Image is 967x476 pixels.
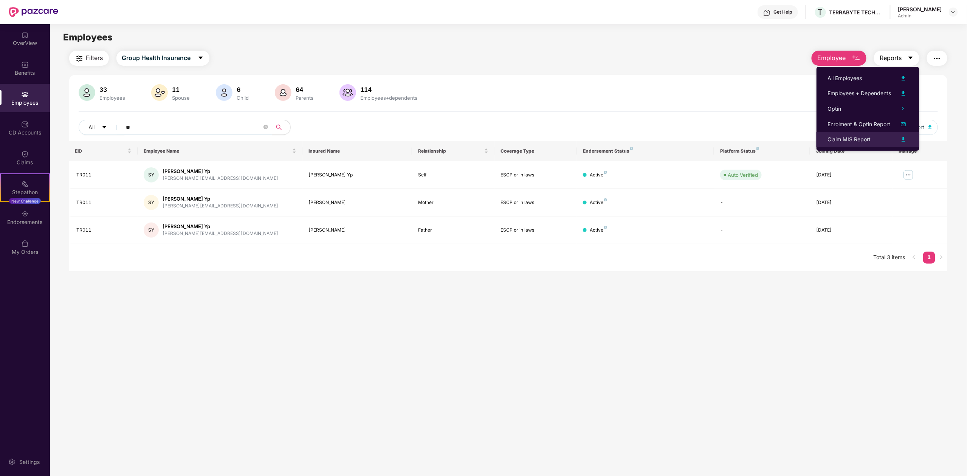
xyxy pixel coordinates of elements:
[898,6,942,13] div: [PERSON_NAME]
[935,252,947,264] li: Next Page
[852,54,861,63] img: svg+xml;base64,PHN2ZyB4bWxucz0iaHR0cDovL3d3dy53My5vcmcvMjAwMC9zdmciIHhtbG5zOnhsaW5rPSJodHRwOi8vd3...
[21,61,29,68] img: svg+xml;base64,PHN2ZyBpZD0iQmVuZWZpdHMiIHhtbG5zPSJodHRwOi8vd3d3LnczLm9yZy8yMDAwL3N2ZyIgd2lkdGg9Ij...
[151,84,168,101] img: svg+xml;base64,PHN2ZyB4bWxucz0iaHR0cDovL3d3dy53My5vcmcvMjAwMC9zdmciIHhtbG5zOnhsaW5rPSJodHRwOi8vd3...
[893,141,947,161] th: Manage
[899,120,908,129] img: svg+xml;base64,PHN2ZyB4bWxucz0iaHR0cDovL3d3dy53My5vcmcvMjAwMC9zdmciIHhtbG5zOnhsaW5rPSJodHRwOi8vd3...
[412,141,494,161] th: Relationship
[604,171,607,174] img: svg+xml;base64,PHN2ZyB4bWxucz0iaHR0cDovL3d3dy53My5vcmcvMjAwMC9zdmciIHdpZHRoPSI4IiBoZWlnaHQ9IjgiIH...
[583,148,708,154] div: Endorsement Status
[816,227,886,234] div: [DATE]
[908,252,920,264] button: left
[21,210,29,218] img: svg+xml;base64,PHN2ZyBpZD0iRW5kb3JzZW1lbnRzIiB4bWxucz0iaHR0cDovL3d3dy53My5vcmcvMjAwMC9zdmciIHdpZH...
[102,125,107,131] span: caret-down
[873,252,905,264] li: Total 3 items
[720,148,804,154] div: Platform Status
[163,195,278,202] div: [PERSON_NAME] Yp
[880,53,902,63] span: Reports
[928,125,932,129] img: svg+xml;base64,PHN2ZyB4bWxucz0iaHR0cDovL3d3dy53My5vcmcvMjAwMC9zdmciIHhtbG5zOnhsaW5rPSJodHRwOi8vd3...
[501,227,571,234] div: ESCP or in laws
[21,121,29,128] img: svg+xml;base64,PHN2ZyBpZD0iQ0RfQWNjb3VudHMiIGRhdGEtbmFtZT0iQ0QgQWNjb3VudHMiIHhtbG5zPSJodHRwOi8vd3...
[263,124,268,131] span: close-circle
[272,124,287,130] span: search
[816,199,886,206] div: [DATE]
[810,141,893,161] th: Joining Date
[163,230,278,237] div: [PERSON_NAME][EMAIL_ADDRESS][DOMAIN_NAME]
[902,169,914,181] img: manageButton
[171,95,192,101] div: Spouse
[418,172,488,179] div: Self
[171,86,192,93] div: 11
[144,195,159,210] div: SY
[763,9,771,17] img: svg+xml;base64,PHN2ZyBpZD0iSGVscC0zMngzMiIgeG1sbnM9Imh0dHA6Ly93d3cudzMub3JnLzIwMDAvc3ZnIiB3aWR0aD...
[359,95,419,101] div: Employees+dependents
[604,226,607,229] img: svg+xml;base64,PHN2ZyB4bWxucz0iaHR0cDovL3d3dy53My5vcmcvMjAwMC9zdmciIHdpZHRoPSI4IiBoZWlnaHQ9IjgiIH...
[77,227,132,234] div: TR011
[828,74,862,82] div: All Employees
[21,91,29,98] img: svg+xml;base64,PHN2ZyBpZD0iRW1wbG95ZWVzIiB4bWxucz0iaHR0cDovL3d3dy53My5vcmcvMjAwMC9zdmciIHdpZHRoPS...
[590,227,607,234] div: Active
[418,227,488,234] div: Father
[604,198,607,201] img: svg+xml;base64,PHN2ZyB4bWxucz0iaHR0cDovL3d3dy53My5vcmcvMjAwMC9zdmciIHdpZHRoPSI4IiBoZWlnaHQ9IjgiIH...
[418,199,488,206] div: Mother
[874,51,919,66] button: Reportscaret-down
[630,147,633,150] img: svg+xml;base64,PHN2ZyB4bWxucz0iaHR0cDovL3d3dy53My5vcmcvMjAwMC9zdmciIHdpZHRoPSI4IiBoZWlnaHQ9IjgiIH...
[728,171,758,179] div: Auto Verified
[829,9,882,16] div: TERRABYTE TECHNOLOGIES PRIVATE LIMITED
[501,172,571,179] div: ESCP or in laws
[236,95,251,101] div: Child
[812,51,866,66] button: Employee
[77,172,132,179] div: TR011
[236,86,251,93] div: 6
[494,141,577,161] th: Coverage Type
[163,223,278,230] div: [PERSON_NAME] Yp
[828,89,891,97] div: Employees + Dependents
[17,458,42,466] div: Settings
[86,53,103,63] span: Filters
[75,148,126,154] span: EID
[418,148,483,154] span: Relationship
[899,74,908,83] img: svg+xml;base64,PHN2ZyB4bWxucz0iaHR0cDovL3d3dy53My5vcmcvMjAwMC9zdmciIHhtbG5zOnhsaW5rPSJodHRwOi8vd3...
[75,54,84,63] img: svg+xml;base64,PHN2ZyB4bWxucz0iaHR0cDovL3d3dy53My5vcmcvMjAwMC9zdmciIHdpZHRoPSIyNCIgaGVpZ2h0PSIyNC...
[98,86,127,93] div: 33
[216,84,232,101] img: svg+xml;base64,PHN2ZyB4bWxucz0iaHR0cDovL3d3dy53My5vcmcvMjAwMC9zdmciIHhtbG5zOnhsaW5rPSJodHRwOi8vd3...
[8,458,15,466] img: svg+xml;base64,PHN2ZyBpZD0iU2V0dGluZy0yMHgyMCIgeG1sbnM9Imh0dHA6Ly93d3cudzMub3JnLzIwMDAvc3ZnIiB3aW...
[1,189,49,196] div: Stepathon
[69,51,109,66] button: Filters
[294,95,315,101] div: Parents
[933,54,942,63] img: svg+xml;base64,PHN2ZyB4bWxucz0iaHR0cDovL3d3dy53My5vcmcvMjAwMC9zdmciIHdpZHRoPSIyNCIgaGVpZ2h0PSIyNC...
[939,255,944,260] span: right
[308,227,406,234] div: [PERSON_NAME]
[21,180,29,188] img: svg+xml;base64,PHN2ZyB4bWxucz0iaHR0cDovL3d3dy53My5vcmcvMjAwMC9zdmciIHdpZHRoPSIyMSIgaGVpZ2h0PSIyMC...
[308,172,406,179] div: [PERSON_NAME] Yp
[79,84,95,101] img: svg+xml;base64,PHN2ZyB4bWxucz0iaHR0cDovL3d3dy53My5vcmcvMjAwMC9zdmciIHhtbG5zOnhsaW5rPSJodHRwOi8vd3...
[818,8,823,17] span: T
[714,216,810,244] td: -
[501,199,571,206] div: ESCP or in laws
[899,89,908,98] img: svg+xml;base64,PHN2ZyB4bWxucz0iaHR0cDovL3d3dy53My5vcmcvMjAwMC9zdmciIHhtbG5zOnhsaW5rPSJodHRwOi8vd3...
[21,150,29,158] img: svg+xml;base64,PHN2ZyBpZD0iQ2xhaW0iIHhtbG5zPSJodHRwOi8vd3d3LnczLm9yZy8yMDAwL3N2ZyIgd2lkdGg9IjIwIi...
[63,32,113,43] span: Employees
[359,86,419,93] div: 114
[590,172,607,179] div: Active
[901,107,905,110] span: right
[590,199,607,206] div: Active
[9,7,58,17] img: New Pazcare Logo
[817,53,846,63] span: Employee
[98,95,127,101] div: Employees
[294,86,315,93] div: 64
[950,9,956,15] img: svg+xml;base64,PHN2ZyBpZD0iRHJvcGRvd24tMzJ4MzIiIHhtbG5zPSJodHRwOi8vd3d3LnczLm9yZy8yMDAwL3N2ZyIgd2...
[163,202,278,210] div: [PERSON_NAME][EMAIL_ADDRESS][DOMAIN_NAME]
[89,123,95,131] span: All
[122,53,191,63] span: Group Health Insurance
[908,252,920,264] li: Previous Page
[302,141,412,161] th: Insured Name
[908,55,914,62] span: caret-down
[828,105,841,112] span: Optin
[275,84,291,101] img: svg+xml;base64,PHN2ZyB4bWxucz0iaHR0cDovL3d3dy53My5vcmcvMjAwMC9zdmciIHhtbG5zOnhsaW5rPSJodHRwOi8vd3...
[912,255,916,260] span: left
[816,172,886,179] div: [DATE]
[308,199,406,206] div: [PERSON_NAME]
[21,240,29,247] img: svg+xml;base64,PHN2ZyBpZD0iTXlfT3JkZXJzIiBkYXRhLW5hbWU9Ik15IE9yZGVycyIgeG1sbnM9Imh0dHA6Ly93d3cudz...
[9,198,41,204] div: New Challenge
[144,223,159,238] div: SY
